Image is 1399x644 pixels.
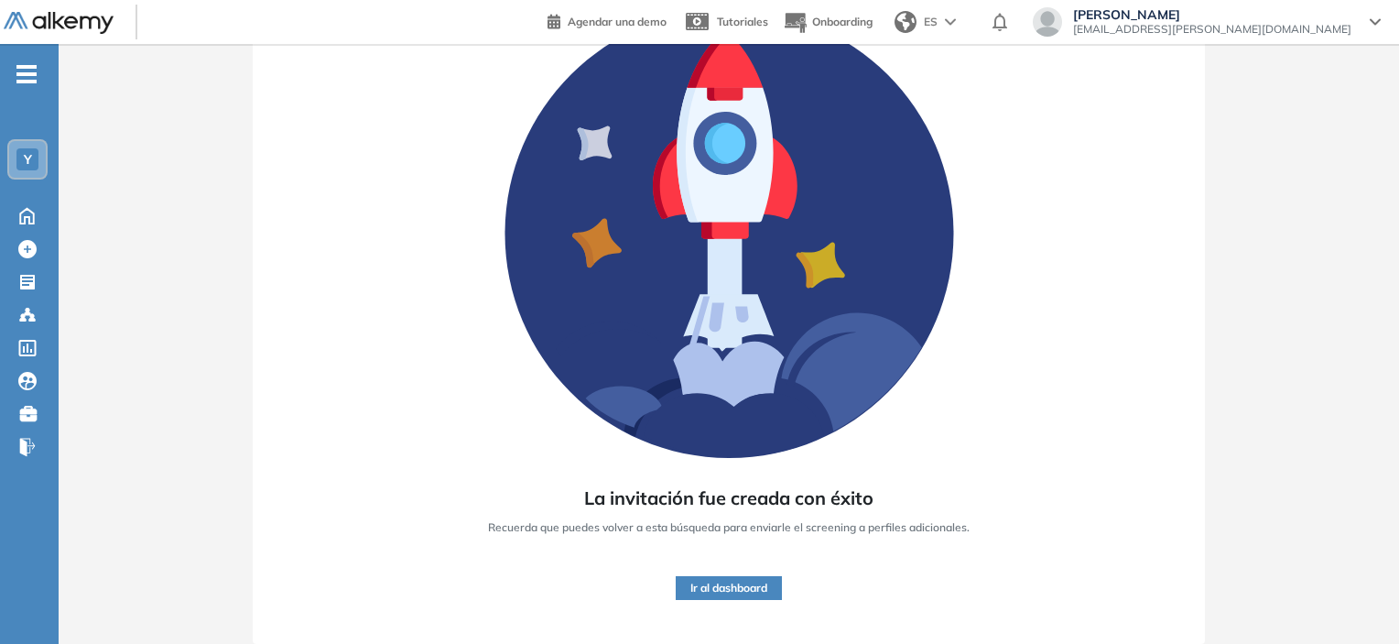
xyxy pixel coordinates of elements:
[1073,22,1351,37] span: [EMAIL_ADDRESS][PERSON_NAME][DOMAIN_NAME]
[717,15,768,28] span: Tutoriales
[945,18,956,26] img: arrow
[783,3,873,42] button: Onboarding
[488,519,970,536] span: Recuerda que puedes volver a esta búsqueda para enviarle el screening a perfiles adicionales.
[4,12,114,35] img: Logo
[924,14,938,30] span: ES
[895,11,916,33] img: world
[568,15,667,28] span: Agendar una demo
[1307,556,1399,644] iframe: Chat Widget
[1073,7,1351,22] span: [PERSON_NAME]
[548,9,667,31] a: Agendar una demo
[584,485,873,512] span: La invitación fue creada con éxito
[1307,556,1399,644] div: Widget de chat
[16,72,37,76] i: -
[676,576,782,600] button: Ir al dashboard
[812,15,873,28] span: Onboarding
[24,152,32,167] span: Y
